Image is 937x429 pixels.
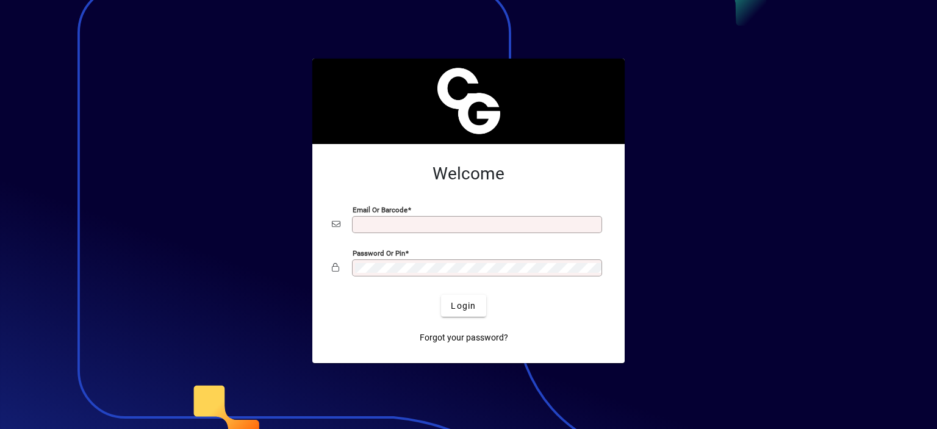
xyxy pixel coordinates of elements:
[441,295,486,317] button: Login
[451,300,476,312] span: Login
[420,331,508,344] span: Forgot your password?
[332,164,605,184] h2: Welcome
[415,326,513,348] a: Forgot your password?
[353,206,407,214] mat-label: Email or Barcode
[353,249,405,258] mat-label: Password or Pin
